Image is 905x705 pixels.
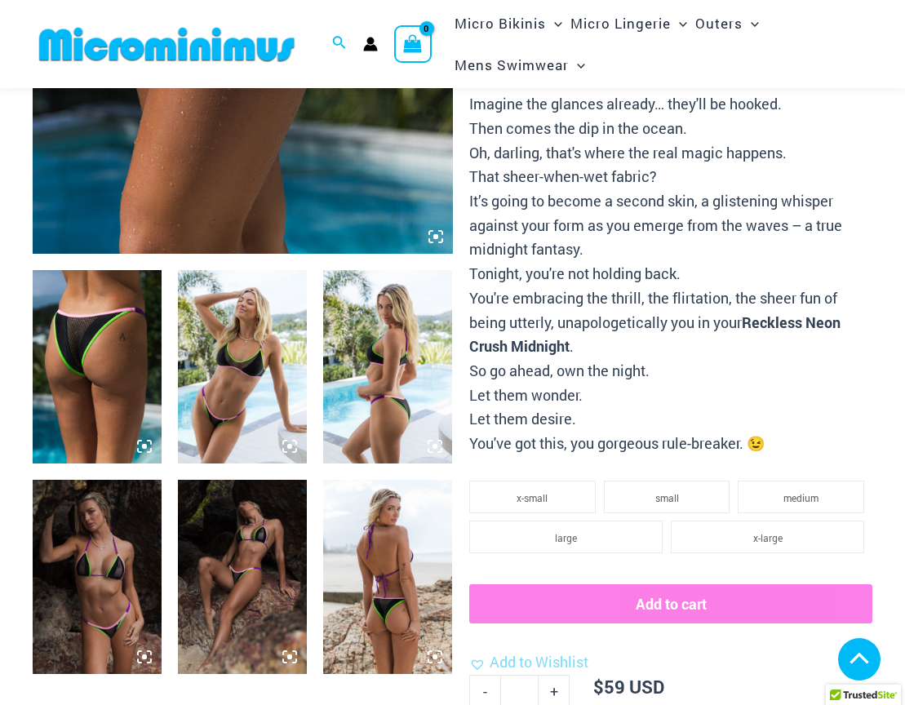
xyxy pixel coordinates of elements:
span: large [555,531,577,544]
a: Mens SwimwearMenu ToggleMenu Toggle [450,44,589,86]
span: Mens Swimwear [455,44,569,86]
img: Reckless Neon Crush Black Neon 296 Cheeky [33,270,162,463]
span: Outers [695,2,743,44]
li: medium [738,481,864,513]
img: Reckless Neon Crush Black Neon 349 Crop Top 296 Cheeky [323,270,452,463]
span: Menu Toggle [569,44,585,86]
a: Search icon link [332,33,347,55]
img: Reckless Neon Crush Black Neon 306 Tri Top 296 Cheeky [33,480,162,673]
bdi: 59 USD [593,675,664,698]
span: Menu Toggle [546,2,562,44]
span: $ [593,675,604,698]
li: x-large [671,521,864,553]
button: Add to cart [469,584,872,623]
img: Reckless Neon Crush Black Neon 306 Tri Top 296 Cheeky [178,480,307,673]
span: x-small [517,491,548,504]
li: small [604,481,730,513]
li: x-small [469,481,596,513]
span: Menu Toggle [743,2,759,44]
span: x-large [753,531,783,544]
a: Micro LingerieMenu ToggleMenu Toggle [566,2,691,44]
li: large [469,521,663,553]
img: Reckless Neon Crush Black Neon 306 Tri Top 296 Cheeky [323,480,452,673]
img: Reckless Neon Crush Black Neon 349 Crop Top 296 Cheeky [178,270,307,463]
span: Micro Bikinis [455,2,546,44]
span: small [655,491,679,504]
a: Account icon link [363,37,378,51]
a: OutersMenu ToggleMenu Toggle [691,2,763,44]
span: Add to Wishlist [490,652,588,672]
img: MM SHOP LOGO FLAT [33,26,301,63]
a: Micro BikinisMenu ToggleMenu Toggle [450,2,566,44]
span: Micro Lingerie [570,2,671,44]
a: View Shopping Cart, empty [394,25,432,63]
span: medium [783,491,818,504]
span: Menu Toggle [671,2,687,44]
a: Add to Wishlist [469,650,588,675]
